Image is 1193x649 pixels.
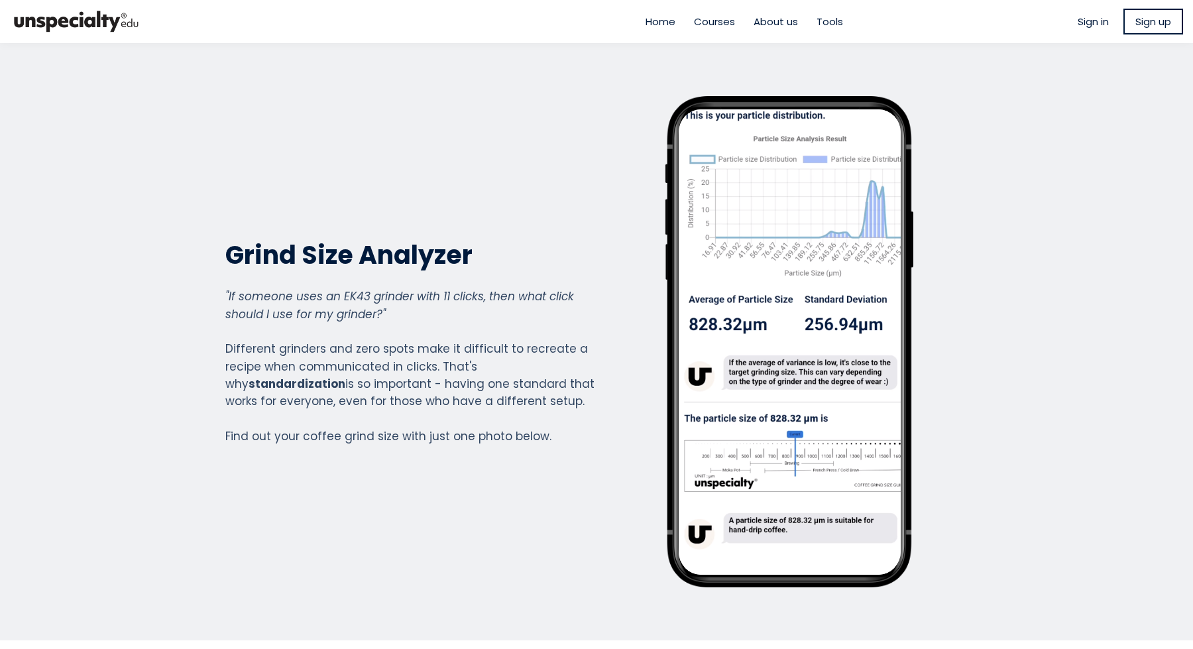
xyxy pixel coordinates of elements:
[225,239,595,271] h2: Grind Size Analyzer
[1135,14,1171,29] span: Sign up
[249,376,345,392] strong: standardization
[646,14,675,29] a: Home
[225,288,574,322] em: "If someone uses an EK43 grinder with 11 clicks, then what click should I use for my grinder?"
[225,288,595,445] div: Different grinders and zero spots make it difficult to recreate a recipe when communicated in cli...
[754,14,798,29] a: About us
[817,14,843,29] a: Tools
[10,5,142,38] img: bc390a18feecddb333977e298b3a00a1.png
[694,14,735,29] a: Courses
[1123,9,1183,34] a: Sign up
[1078,14,1109,29] a: Sign in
